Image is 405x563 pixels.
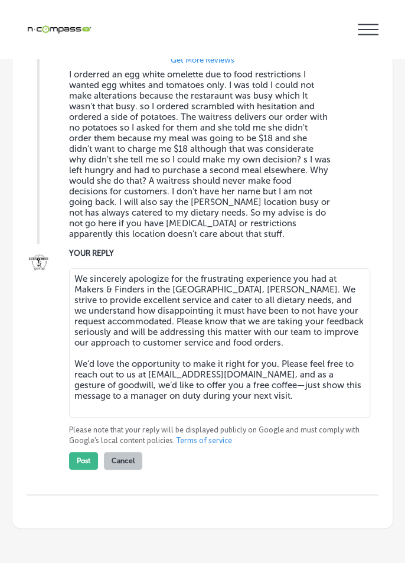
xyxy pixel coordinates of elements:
textarea: We sincerely apologize for the frustrating experience you had at Makers & Finders in the [GEOGRAP... [69,268,370,418]
p: Please note that your reply will be displayed publicly on Google and must comply with Google's lo... [69,425,360,446]
p: Get More Reviews [171,56,234,64]
blockquote: I orderred an egg white omelette due to food restrictions I wanted egg whites and tomatoes only. ... [69,69,332,239]
button: Cancel [104,452,142,470]
label: YOUR REPLY [69,249,360,258]
img: Image [24,247,53,276]
img: 660ab0bf-5cc7-4cb8-ba1c-48b5ae0f18e60NCTV_CLogo_TV_Black_-500x88.png [27,24,92,35]
a: Terms of service [177,435,232,446]
button: Post [69,452,98,470]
